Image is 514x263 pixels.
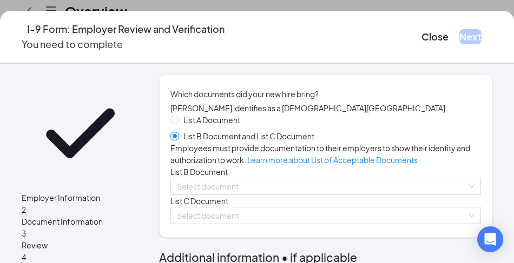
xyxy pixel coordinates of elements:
[27,22,225,37] h4: I-9 Form: Employer Review and Verification
[22,75,140,192] svg: Checkmark
[170,196,228,206] span: List C Document
[179,130,319,142] span: List B Document and List C Document
[22,252,26,262] span: 4
[477,226,503,252] div: Open Intercom Messenger
[459,29,482,44] button: Next
[22,37,225,52] p: You need to complete
[170,103,445,113] span: [PERSON_NAME] identifies as a [DEMOGRAPHIC_DATA][GEOGRAPHIC_DATA]
[170,88,481,100] span: Which documents did your new hire bring?
[22,215,140,227] span: Document Information
[421,29,449,44] button: Close
[170,167,228,177] span: List B Document
[179,114,245,126] span: List A Document
[170,143,470,165] span: Employees must provide documentation to their employers to show their identity and authorization ...
[22,228,26,238] span: 3
[22,205,26,214] span: 2
[22,239,140,251] span: Review
[247,155,418,165] a: Learn more about List of Acceptable Documents
[22,192,140,204] span: Employer Information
